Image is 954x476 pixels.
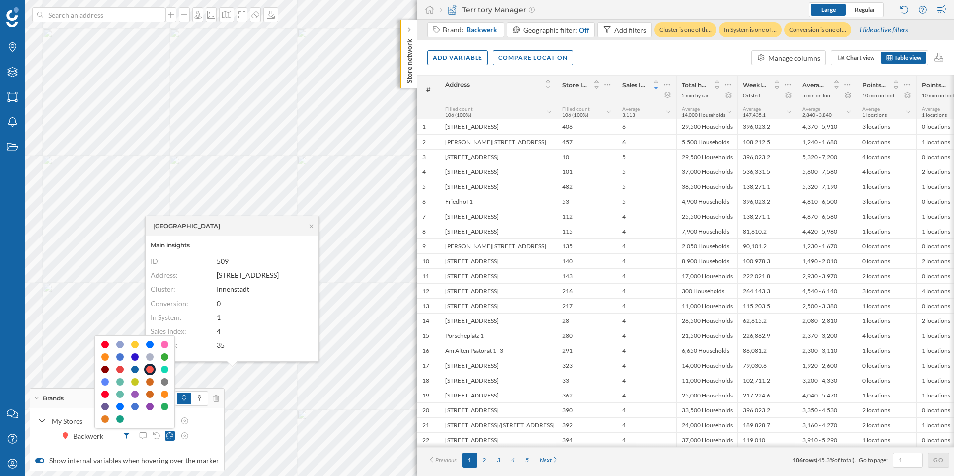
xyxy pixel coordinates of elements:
[793,456,803,464] span: 106
[422,213,426,221] div: 7
[422,392,429,399] div: 19
[557,194,617,209] div: 53
[857,283,916,298] div: 3 locations
[440,417,557,432] div: [STREET_ADDRESS]/[STREET_ADDRESS]
[676,209,737,224] div: 25,500 Households
[404,35,414,83] p: Store network
[737,209,797,224] div: 138,271.1
[440,149,557,164] div: [STREET_ADDRESS]
[617,343,676,358] div: 4
[617,313,676,328] div: 4
[422,198,426,206] div: 6
[676,238,737,253] div: 2,050 Households
[523,26,577,34] span: Geographic filter:
[737,402,797,417] div: 396,023.2
[557,432,617,447] div: 394
[737,134,797,149] div: 108,212.5
[797,373,857,388] div: 3,200 - 4,330
[617,328,676,343] div: 4
[857,298,916,313] div: 1 locations
[797,402,857,417] div: 3,350 - 4,530
[676,253,737,268] div: 8,900 Households
[797,313,857,328] div: 2,080 - 2,810
[676,402,737,417] div: 33,500 Households
[784,22,851,37] div: Conversion is one of…
[743,112,766,118] span: 147,435.1
[797,253,857,268] div: 1,490 - 2,010
[151,327,186,335] span: Sales Index:
[737,358,797,373] div: 79,030.6
[857,179,916,194] div: 1 locations
[422,138,426,146] div: 2
[862,112,887,118] span: 1 locations
[422,406,429,414] div: 20
[557,373,617,388] div: 33
[440,402,557,417] div: [STREET_ADDRESS]
[857,358,916,373] div: 0 locations
[816,456,818,464] span: (
[676,417,737,432] div: 24,000 Households
[862,106,880,112] span: Average
[422,302,429,310] div: 13
[557,164,617,179] div: 101
[422,168,426,176] div: 4
[217,313,221,321] span: 1
[737,388,797,402] div: 217,224.6
[617,432,676,447] div: 4
[217,341,225,349] span: 35
[676,313,737,328] div: 26,500 Households
[217,271,279,279] span: [STREET_ADDRESS]
[422,362,429,370] div: 17
[676,373,737,388] div: 11,000 Households
[557,134,617,149] div: 457
[737,373,797,388] div: 102,711.2
[440,343,557,358] div: Am Alten Pastorat 1+3
[855,6,875,13] span: Regular
[217,285,249,293] span: Innenstadt
[440,373,557,388] div: [STREET_ADDRESS]
[857,328,916,343] div: 4 locations
[440,268,557,283] div: [STREET_ADDRESS]
[797,298,857,313] div: 2,500 - 3,380
[682,106,700,112] span: Average
[440,313,557,328] div: [STREET_ADDRESS]
[676,283,737,298] div: 300 Households
[676,164,737,179] div: 37,000 Households
[151,285,175,293] span: Cluster:
[743,92,760,99] div: Ortsteil
[617,388,676,402] div: 4
[682,81,708,89] span: Total households
[217,299,221,308] span: 0
[737,298,797,313] div: 115,203.5
[617,209,676,224] div: 4
[922,106,940,112] span: Average
[151,299,188,308] span: Conversion:
[440,328,557,343] div: Porscheplatz 1
[422,123,426,131] div: 1
[622,106,640,112] span: Average
[797,343,857,358] div: 2,300 - 3,110
[557,283,617,298] div: 216
[440,209,557,224] div: [STREET_ADDRESS]
[821,6,836,13] span: Large
[857,194,916,209] div: 3 locations
[676,224,737,238] div: 7,900 Households
[153,222,220,231] span: [GEOGRAPHIC_DATA]
[440,253,557,268] div: [STREET_ADDRESS]
[797,164,857,179] div: 5,600 - 7,580
[846,54,874,61] span: Chart view
[557,343,617,358] div: 291
[654,22,716,37] div: Cluster is one of th…
[857,373,916,388] div: 0 locations
[802,106,820,112] span: Average
[440,358,557,373] div: [STREET_ADDRESS]
[797,328,857,343] div: 2,370 - 3,200
[422,272,429,280] div: 11
[797,388,857,402] div: 4,040 - 5,470
[617,134,676,149] div: 6
[737,313,797,328] div: 62,615.2
[737,417,797,432] div: 189,828.7
[422,85,435,94] span: #
[617,283,676,298] div: 4
[802,92,832,99] div: 5 min on foot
